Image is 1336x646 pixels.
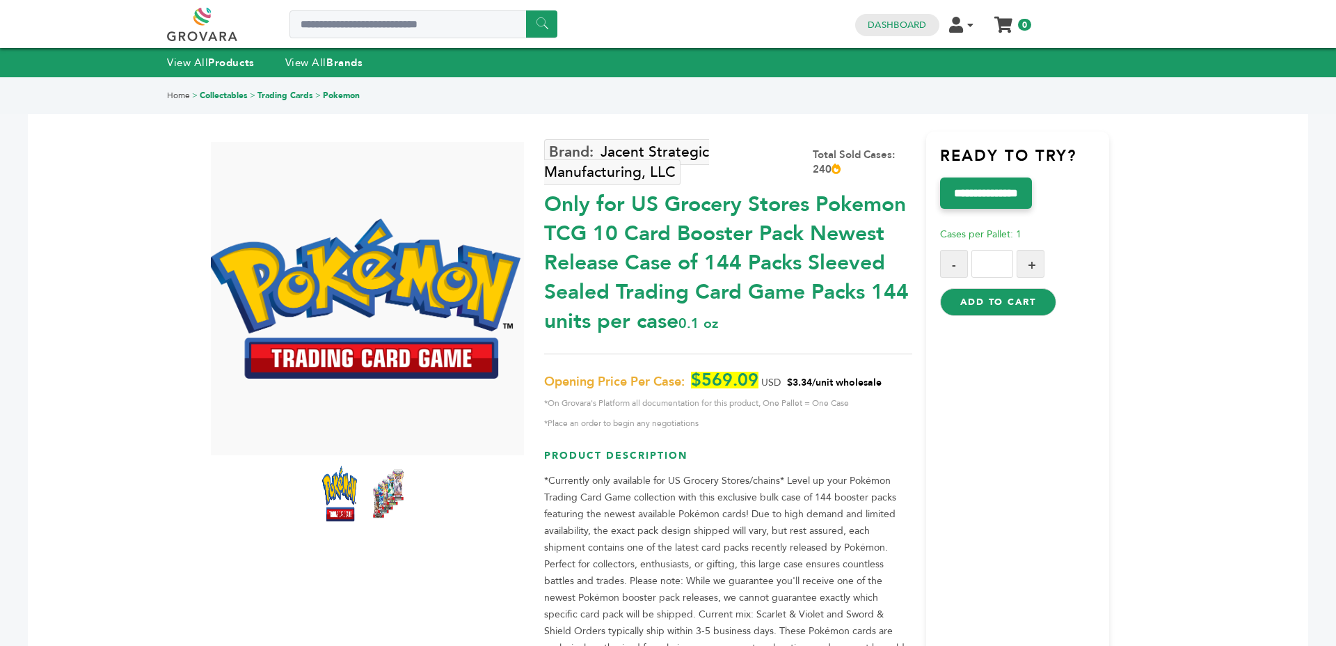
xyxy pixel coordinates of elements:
div: Only for US Grocery Stores Pokemon TCG 10 Card Booster Pack Newest Release Case of 144 Packs Slee... [544,183,912,336]
img: *Only for US Grocery Stores* Pokemon TCG 10 Card Booster Pack – Newest Release (Case of 144 Packs... [371,466,406,521]
a: Home [167,90,190,101]
span: > [192,90,198,101]
span: $569.09 [691,372,758,388]
div: Total Sold Cases: 240 [813,148,912,177]
span: *On Grovara's Platform all documentation for this product, One Pallet = One Case [544,395,912,411]
span: $3.34/unit wholesale [787,376,882,389]
a: Pokemon [323,90,360,101]
span: 0.1 oz [678,314,718,333]
button: - [940,250,968,278]
a: Collectables [200,90,248,101]
strong: Products [208,56,254,70]
strong: Brands [326,56,363,70]
img: *Only for US Grocery Stores* Pokemon TCG 10 Card Booster Pack – Newest Release (Case of 144 Packs... [322,466,357,521]
h3: Product Description [544,449,912,473]
a: View AllBrands [285,56,363,70]
a: My Cart [996,13,1012,27]
a: Jacent Strategic Manufacturing, LLC [544,139,709,185]
a: Trading Cards [257,90,313,101]
button: Add to Cart [940,288,1056,316]
a: View AllProducts [167,56,255,70]
span: *Place an order to begin any negotiations [544,415,912,432]
h3: Ready to try? [940,145,1110,178]
input: Search a product or brand... [289,10,557,38]
span: USD [761,376,781,389]
span: > [250,90,255,101]
span: Opening Price Per Case: [544,374,685,391]
span: Cases per Pallet: 1 [940,228,1021,241]
span: 0 [1018,19,1031,31]
span: > [315,90,321,101]
button: + [1017,250,1044,278]
img: *Only for US Grocery Stores* Pokemon TCG 10 Card Booster Pack – Newest Release (Case of 144 Packs... [207,219,520,379]
a: Dashboard [868,19,926,31]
